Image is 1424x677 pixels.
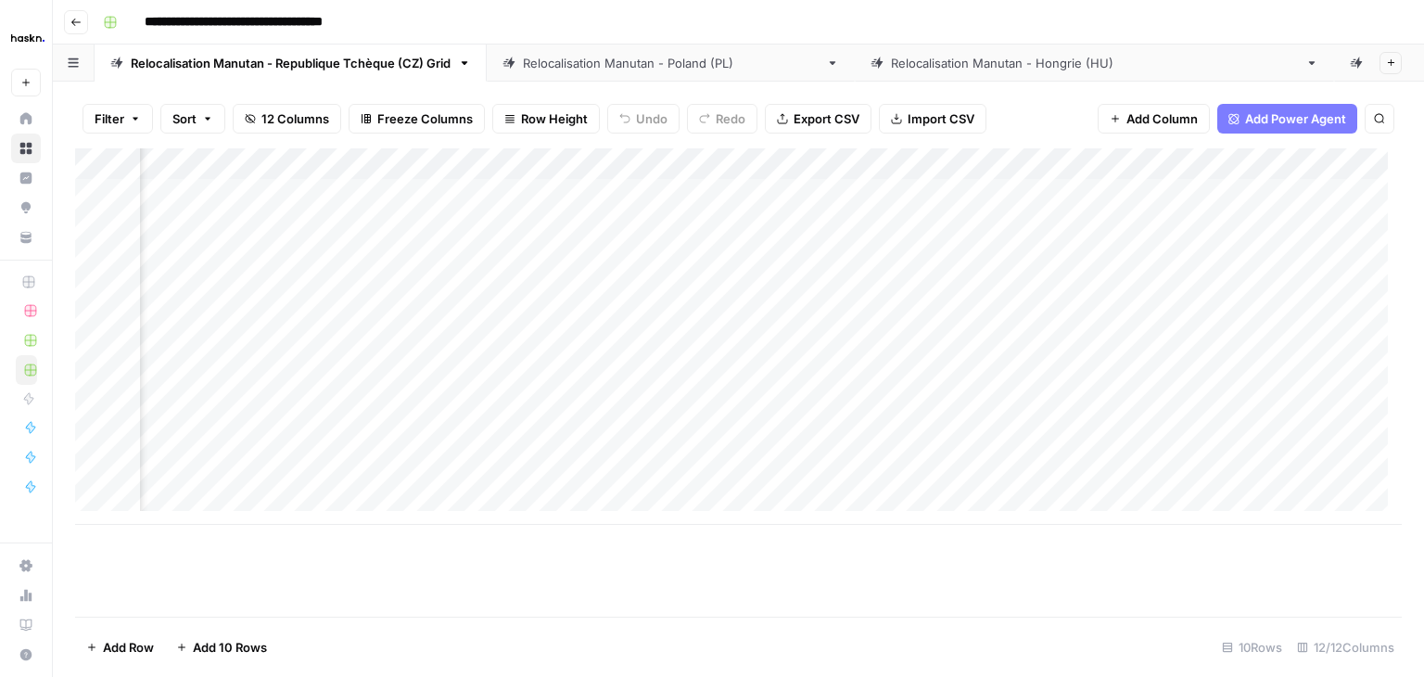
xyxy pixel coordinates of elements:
a: Relocalisation Manutan - [GEOGRAPHIC_DATA] (PL) [487,45,855,82]
img: Haskn Logo [11,21,44,55]
a: Your Data [11,223,41,252]
button: Filter [83,104,153,134]
button: Help + Support [11,640,41,670]
span: Filter [95,109,124,128]
a: Learning Hub [11,610,41,640]
button: Add Power Agent [1217,104,1357,134]
a: Home [11,104,41,134]
div: 10 Rows [1214,632,1290,662]
span: Row Height [521,109,588,128]
span: Sort [172,109,197,128]
a: Opportunities [11,193,41,223]
button: Import CSV [879,104,986,134]
a: Relocalisation Manutan - [GEOGRAPHIC_DATA] ([GEOGRAPHIC_DATA]) [855,45,1334,82]
button: Export CSV [765,104,871,134]
div: Relocalisation Manutan - [GEOGRAPHIC_DATA] ([GEOGRAPHIC_DATA]) [891,54,1298,72]
button: Freeze Columns [349,104,485,134]
span: Add Row [103,638,154,657]
span: Add Power Agent [1245,109,1346,128]
div: 12/12 Columns [1290,632,1402,662]
button: Sort [160,104,225,134]
span: Undo [636,109,667,128]
button: Add Row [75,632,165,662]
button: Row Height [492,104,600,134]
span: Export CSV [794,109,859,128]
button: 12 Columns [233,104,341,134]
a: Insights [11,163,41,193]
button: Undo [607,104,680,134]
span: Add 10 Rows [193,638,267,657]
button: Workspace: Haskn [11,15,41,61]
span: Import CSV [908,109,974,128]
span: 12 Columns [261,109,329,128]
span: Freeze Columns [377,109,473,128]
span: Redo [716,109,745,128]
button: Add 10 Rows [165,632,278,662]
button: Redo [687,104,757,134]
div: Relocalisation Manutan - Republique Tchèque (CZ) Grid [131,54,451,72]
a: Usage [11,581,41,610]
div: Relocalisation Manutan - [GEOGRAPHIC_DATA] (PL) [523,54,819,72]
a: Relocalisation Manutan - Republique Tchèque (CZ) Grid [95,45,487,82]
a: Browse [11,134,41,163]
a: Settings [11,551,41,581]
span: Add Column [1126,109,1198,128]
button: Add Column [1098,104,1210,134]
